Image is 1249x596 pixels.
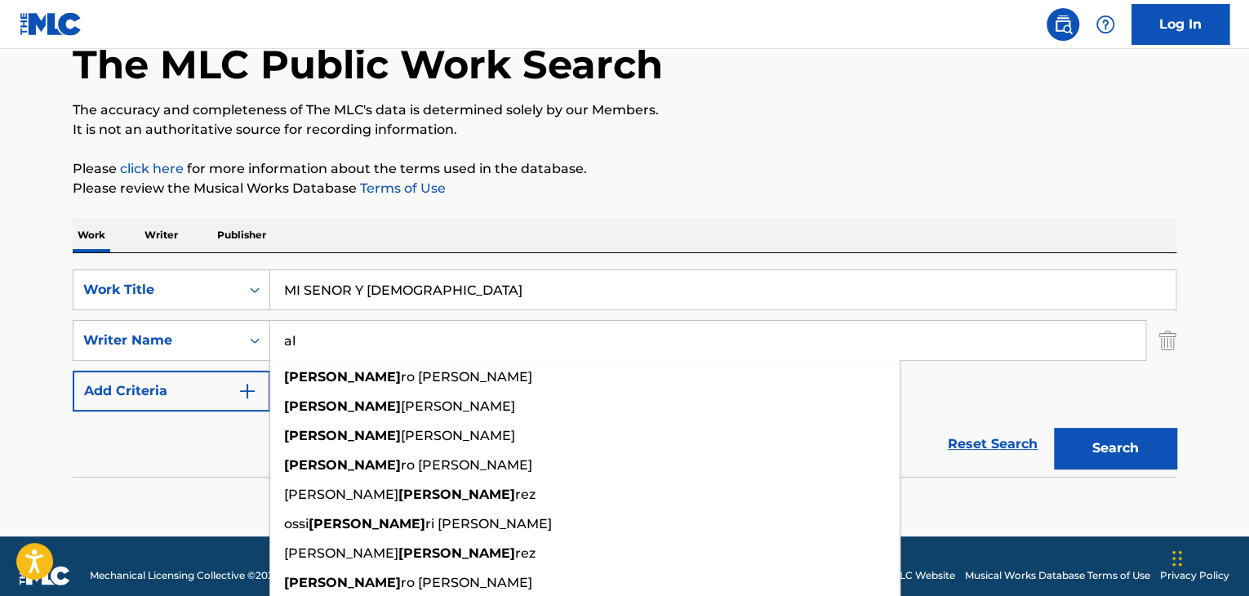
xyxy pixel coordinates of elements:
[284,398,401,414] strong: [PERSON_NAME]
[1047,8,1079,41] a: Public Search
[870,568,955,583] a: The MLC Website
[238,381,257,401] img: 9d2ae6d4665cec9f34b9.svg
[73,179,1176,198] p: Please review the Musical Works Database
[425,516,552,532] span: ri [PERSON_NAME]
[1167,518,1249,596] div: Widget de chat
[73,159,1176,179] p: Please for more information about the terms used in the database.
[1053,15,1073,34] img: search
[401,428,515,443] span: [PERSON_NAME]
[1167,518,1249,596] iframe: Chat Widget
[1160,568,1229,583] a: Privacy Policy
[357,180,446,196] a: Terms of Use
[1131,4,1229,45] a: Log In
[73,40,663,89] h1: The MLC Public Work Search
[401,398,515,414] span: [PERSON_NAME]
[120,161,184,176] a: click here
[212,218,271,252] p: Publisher
[398,487,515,502] strong: [PERSON_NAME]
[515,545,536,561] span: rez
[401,369,532,385] span: ro [PERSON_NAME]
[90,568,279,583] span: Mechanical Licensing Collective © 2025
[940,426,1046,462] a: Reset Search
[284,369,401,385] strong: [PERSON_NAME]
[284,516,309,532] span: ossi
[73,120,1176,140] p: It is not an authoritative source for recording information.
[284,575,401,590] strong: [PERSON_NAME]
[309,516,425,532] strong: [PERSON_NAME]
[284,428,401,443] strong: [PERSON_NAME]
[140,218,183,252] p: Writer
[1089,8,1122,41] div: Help
[73,269,1176,477] form: Search Form
[1172,534,1182,583] div: Arrastrar
[401,457,532,473] span: ro [PERSON_NAME]
[73,218,110,252] p: Work
[284,457,401,473] strong: [PERSON_NAME]
[83,280,230,300] div: Work Title
[73,371,270,411] button: Add Criteria
[1054,428,1176,469] button: Search
[515,487,536,502] span: rez
[83,331,230,350] div: Writer Name
[20,12,82,36] img: MLC Logo
[284,487,398,502] span: [PERSON_NAME]
[1096,15,1115,34] img: help
[20,566,70,585] img: logo
[73,100,1176,120] p: The accuracy and completeness of The MLC's data is determined solely by our Members.
[401,575,532,590] span: ro [PERSON_NAME]
[1158,320,1176,361] img: Delete Criterion
[284,545,398,561] span: [PERSON_NAME]
[398,545,515,561] strong: [PERSON_NAME]
[965,568,1150,583] a: Musical Works Database Terms of Use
